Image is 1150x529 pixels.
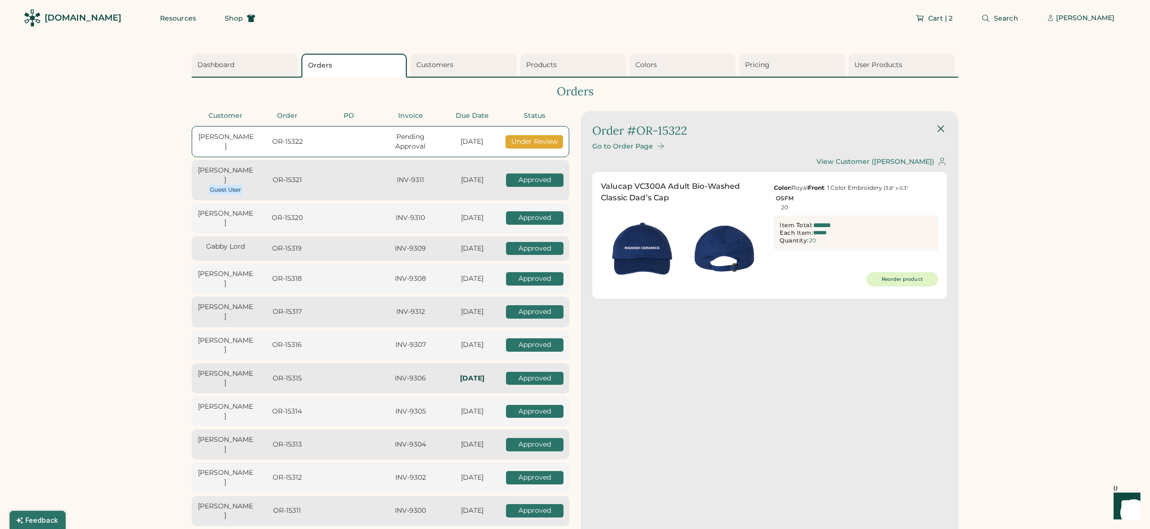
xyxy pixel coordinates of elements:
button: Reorder product [866,272,938,287]
div: OR-15315 [259,374,315,383]
div: INV-9311 [382,175,438,185]
div: Quantity: [780,237,809,244]
div: [DATE] [444,274,500,284]
div: OR-15320 [259,213,315,223]
div: [DATE] [444,307,500,317]
span: Search [994,15,1018,22]
div: INV-9308 [382,274,438,284]
img: Rendered Logo - Screens [24,10,41,26]
div: Status [506,111,563,121]
button: Resources [149,9,207,28]
div: Approved [506,211,563,225]
div: In-Hands: Tue, Sep 23, 2025 [444,374,500,383]
div: [PERSON_NAME] [197,468,253,487]
div: INV-9305 [382,407,438,416]
div: OR-15321 [259,175,315,185]
div: Due Date [444,111,500,121]
div: Products [526,60,623,70]
div: [PERSON_NAME] [1056,13,1115,23]
div: Approved [506,242,563,255]
span: Cart | 2 [928,15,953,22]
div: Approved [506,272,563,286]
div: Each Item: [780,229,813,237]
div: [PERSON_NAME] [197,166,253,184]
div: [DATE] [444,244,500,253]
button: Search [970,9,1030,28]
div: OR-15314 [259,407,315,416]
div: Approved [506,372,563,385]
div: INV-9312 [382,307,438,317]
div: INV-9306 [382,374,438,383]
div: [DATE] [444,506,500,516]
div: [DATE] [444,407,500,416]
div: [PERSON_NAME] [197,435,253,454]
iframe: Front Chat [1104,486,1146,527]
div: [PERSON_NAME] [198,132,253,151]
div: Go to Order Page [592,142,653,150]
div: PO [321,111,377,121]
div: Colors [635,60,733,70]
div: [DATE] [444,213,500,223]
div: OR-15319 [259,244,315,253]
img: generate-image [683,207,766,290]
div: Approved [506,173,563,187]
div: Gabby Lord [197,242,253,252]
div: OR-15317 [259,307,315,317]
div: OR-15311 [259,506,315,516]
div: OSFM [776,195,793,202]
div: Approved [506,504,563,517]
div: 20 [809,237,816,244]
button: Shop [213,9,267,28]
div: [DATE] [444,473,500,483]
div: Invoice [382,111,438,121]
div: Under Review [506,135,563,149]
div: Guest User [210,186,241,194]
div: [DOMAIN_NAME] [45,12,121,24]
div: Pricing [745,60,842,70]
div: OR-15316 [259,340,315,350]
div: [DATE] [444,137,500,147]
div: INV-9304 [382,440,438,449]
div: INV-9307 [382,340,438,350]
div: [PERSON_NAME] [197,402,253,421]
div: OR-15318 [259,274,315,284]
strong: Color: [774,184,792,191]
div: [PERSON_NAME] [197,336,253,355]
div: Pending Approval [382,132,438,151]
div: Valucap VC300A Adult Bio-Washed Classic Dad’s Cap [601,181,765,204]
div: OR-15322 [259,137,315,147]
div: View Customer ([PERSON_NAME]) [816,158,934,166]
div: Approved [506,438,563,451]
img: generate-image [601,207,683,290]
div: Order [259,111,315,121]
div: Customer [197,111,253,121]
div: [PERSON_NAME] [197,302,253,321]
div: Item Total: [780,221,813,229]
div: Approved [506,338,563,352]
div: [DATE] [444,440,500,449]
div: OR-15312 [259,473,315,483]
div: User Products [854,60,952,70]
strong: Front [808,184,824,191]
div: Orders [192,83,958,100]
font: 3.8" x 0.3" [885,185,908,191]
div: [PERSON_NAME] [197,369,253,388]
div: INV-9309 [382,244,438,253]
div: [DATE] [444,175,500,185]
div: Royal : 1 Color Embroidery | [774,184,938,192]
div: INV-9302 [382,473,438,483]
div: OR-15313 [259,440,315,449]
div: Approved [506,305,563,319]
div: Approved [506,405,563,418]
div: [PERSON_NAME] [197,502,253,520]
div: Dashboard [197,60,295,70]
div: Order #OR-15322 [592,123,687,139]
div: [PERSON_NAME] [197,209,253,228]
div: Customers [416,60,514,70]
div: Orders [308,61,403,70]
div: Approved [506,471,563,484]
button: Cart | 2 [904,9,964,28]
div: [DATE] [444,340,500,350]
div: [PERSON_NAME] [197,269,253,288]
span: Shop [225,15,243,22]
